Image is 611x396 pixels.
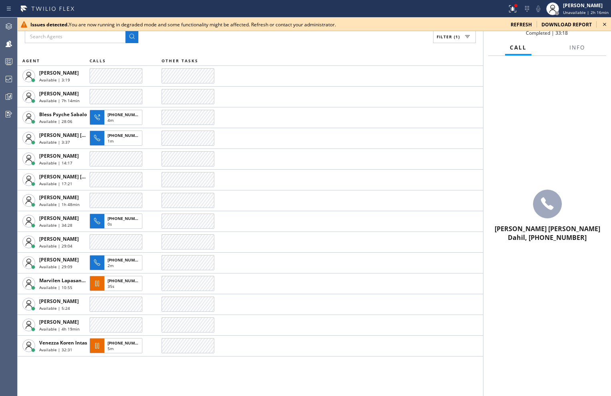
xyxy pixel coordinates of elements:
span: Available | 28:06 [39,119,72,124]
span: Available | 3:37 [39,139,70,145]
span: [PERSON_NAME] [39,215,79,222]
span: Available | 29:09 [39,264,72,269]
span: [PERSON_NAME] [39,194,79,201]
span: Available | 4h 19min [39,326,80,332]
span: refresh [511,21,532,28]
span: [PERSON_NAME] [39,152,79,159]
span: Available | 34:28 [39,222,72,228]
span: [PHONE_NUMBER] [108,216,144,221]
span: Call [510,44,527,51]
span: 4m [108,117,114,123]
span: download report [541,21,592,28]
span: 2m [108,263,114,268]
span: Venezza Koren Intas [39,339,87,346]
span: 5m [108,346,114,351]
span: [PHONE_NUMBER] [108,112,144,117]
span: 1m [108,138,114,144]
button: [PHONE_NUMBER]1m [90,128,145,148]
span: Available | 32:31 [39,347,72,352]
span: OTHER TASKS [162,58,198,63]
span: [PERSON_NAME] [39,298,79,305]
button: [PHONE_NUMBER]5m [90,336,145,356]
span: [PERSON_NAME] [39,256,79,263]
span: [PHONE_NUMBER] [108,278,144,283]
button: Filter (1) [433,30,476,43]
div: [PERSON_NAME] [563,2,609,9]
span: AGENT [22,58,40,63]
span: Available | 3:19 [39,77,70,83]
b: Issues detected. [30,21,69,28]
button: [PHONE_NUMBER]35s [90,273,145,293]
span: Available | 5:24 [39,305,70,311]
span: 35s [108,283,114,289]
span: Bless Psyche Sabalo [39,111,87,118]
span: [PERSON_NAME] [PERSON_NAME] Dahil [39,173,134,180]
span: Available | 10:55 [39,285,72,290]
span: CALLS [90,58,106,63]
button: Call [505,40,531,55]
span: Available | 1h 48min [39,202,80,207]
span: Marvilen Lapasanda [39,277,88,284]
span: [PHONE_NUMBER] [108,340,144,346]
button: [PHONE_NUMBER]2m [90,253,145,273]
button: Info [565,40,590,55]
span: Unavailable | 2h 16min [563,10,609,15]
span: [PERSON_NAME] [39,236,79,242]
span: [PERSON_NAME] [PERSON_NAME] [39,132,120,139]
button: [PHONE_NUMBER]4m [90,107,145,127]
div: You are now running in degraded mode and some functionality might be affected. Refresh or contact... [30,21,504,28]
span: [PERSON_NAME] [39,90,79,97]
span: Info [569,44,585,51]
span: Available | 29:04 [39,243,72,249]
span: [PHONE_NUMBER] [108,133,144,138]
button: Mute [533,3,544,14]
input: Search Agents [25,30,126,43]
span: [PHONE_NUMBER] [108,257,144,263]
span: 0s [108,221,112,227]
span: Available | 7h 14min [39,98,80,103]
button: [PHONE_NUMBER]0s [90,211,145,231]
span: Available | 17:21 [39,181,72,186]
span: Completed | 33:18 [526,30,568,36]
span: [PERSON_NAME] [39,319,79,325]
span: [PERSON_NAME] [PERSON_NAME] Dahil, [PHONE_NUMBER] [495,224,600,242]
span: [PERSON_NAME] [39,69,79,76]
span: Filter (1) [437,34,460,40]
span: Available | 14:17 [39,160,72,166]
